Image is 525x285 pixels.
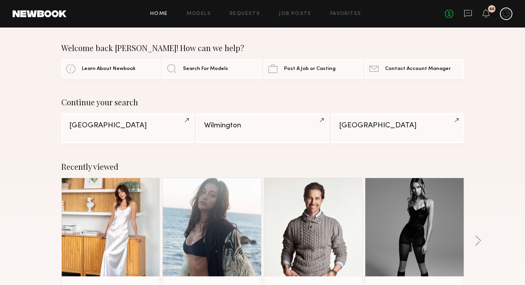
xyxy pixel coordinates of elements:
[279,11,311,17] a: Job Posts
[489,7,494,11] div: 65
[82,66,136,72] span: Learn About Newbook
[339,122,456,129] div: [GEOGRAPHIC_DATA]
[150,11,168,17] a: Home
[162,59,262,79] a: Search For Models
[183,66,228,72] span: Search For Models
[61,97,464,107] div: Continue your search
[331,113,464,143] a: [GEOGRAPHIC_DATA]
[263,59,363,79] a: Post A Job or Casting
[196,113,329,143] a: Wilmington
[385,66,451,72] span: Contact Account Manager
[284,66,335,72] span: Post A Job or Casting
[204,122,321,129] div: Wilmington
[61,43,464,53] div: Welcome back [PERSON_NAME]! How can we help?
[230,11,260,17] a: Requests
[365,59,464,79] a: Contact Account Manager
[69,122,186,129] div: [GEOGRAPHIC_DATA]
[187,11,211,17] a: Models
[61,113,194,143] a: [GEOGRAPHIC_DATA]
[61,59,160,79] a: Learn About Newbook
[61,162,464,171] div: Recently viewed
[330,11,361,17] a: Favorites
